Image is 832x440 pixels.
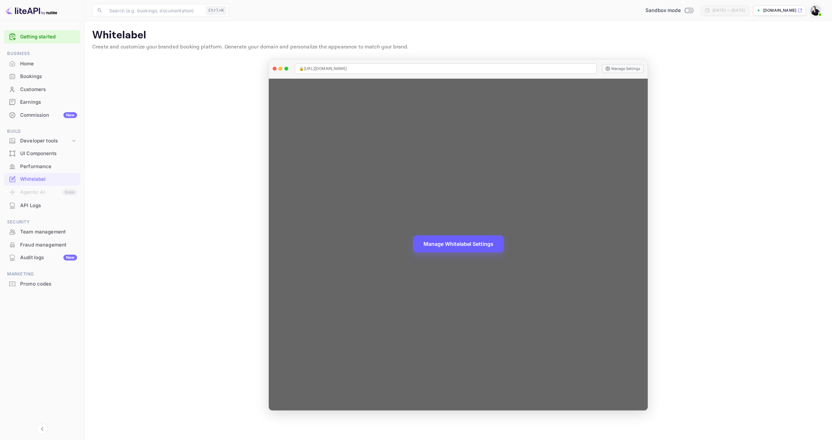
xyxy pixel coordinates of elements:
[4,173,80,186] div: Whitelabel
[4,239,80,251] a: Fraud management
[763,7,796,13] p: [DOMAIN_NAME]
[20,112,77,119] div: Commission
[20,202,77,209] div: API Logs
[20,86,77,93] div: Customers
[92,43,824,51] p: Create and customize your branded booking platform. Generate your domain and personalize the appe...
[4,30,80,44] div: Getting started
[645,7,681,14] span: Sandbox mode
[712,7,745,13] div: [DATE] — [DATE]
[4,83,80,95] a: Customers
[4,160,80,173] div: Performance
[20,280,77,288] div: Promo codes
[63,255,77,260] div: New
[4,96,80,108] a: Earnings
[4,160,80,172] a: Performance
[299,66,347,72] span: 🔒 [URL][DOMAIN_NAME]
[4,58,80,70] a: Home
[4,147,80,160] div: UI Components
[4,251,80,264] div: Audit logsNew
[5,5,57,16] img: LiteAPI logo
[206,6,226,15] div: Ctrl+K
[92,29,824,42] p: Whitelabel
[4,135,80,147] div: Developer tools
[20,254,77,261] div: Audit logs
[20,163,77,170] div: Performance
[20,241,77,249] div: Fraud management
[4,50,80,57] span: Business
[105,4,203,17] input: Search (e.g. bookings, documentation)
[20,60,77,68] div: Home
[20,33,77,41] a: Getting started
[4,271,80,278] span: Marketing
[4,109,80,121] a: CommissionNew
[20,99,77,106] div: Earnings
[63,112,77,118] div: New
[4,96,80,109] div: Earnings
[20,228,77,236] div: Team management
[4,128,80,135] span: Build
[4,70,80,83] div: Bookings
[20,137,71,145] div: Developer tools
[4,83,80,96] div: Customers
[4,147,80,159] a: UI Components
[413,235,504,252] button: Manage Whitelabel Settings
[20,176,77,183] div: Whitelabel
[20,73,77,80] div: Bookings
[4,226,80,238] a: Team management
[643,7,696,14] div: Switch to Production mode
[4,173,80,185] a: Whitelabel
[4,278,80,290] a: Promo codes
[602,64,644,73] button: Manage Settings
[4,109,80,122] div: CommissionNew
[4,199,80,212] div: API Logs
[20,150,77,157] div: UI Components
[36,423,48,435] button: Collapse navigation
[4,199,80,211] a: API Logs
[4,219,80,226] span: Security
[4,251,80,263] a: Audit logsNew
[4,70,80,82] a: Bookings
[811,5,821,16] img: Craig Cherlet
